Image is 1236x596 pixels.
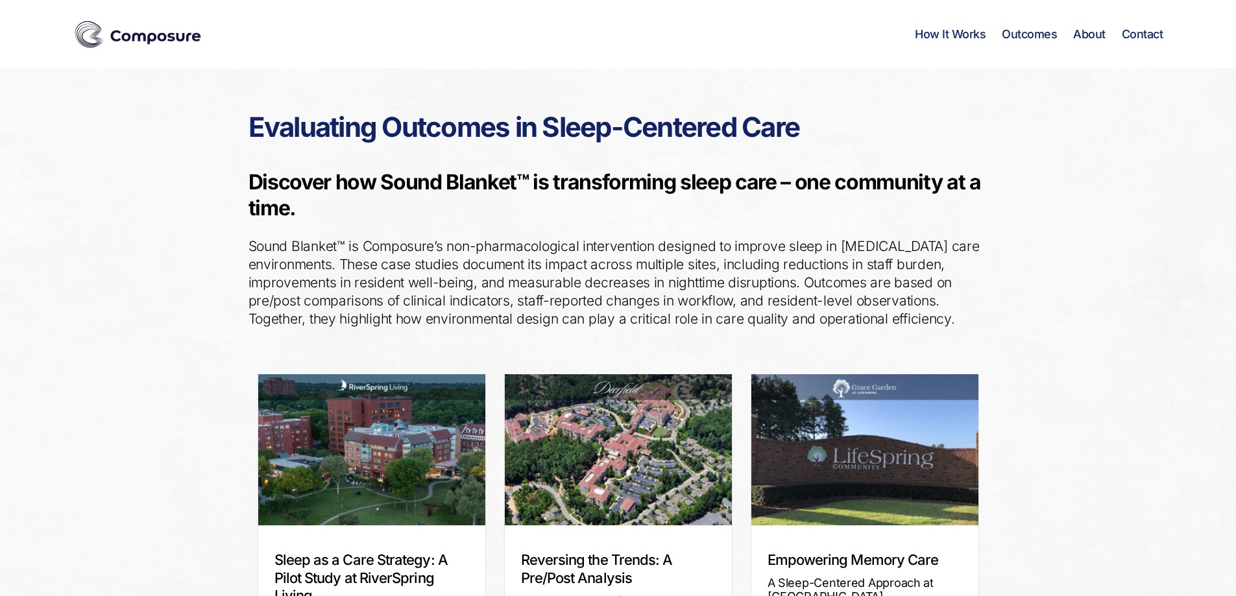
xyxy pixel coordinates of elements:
a: Contact [1122,27,1163,42]
a: Reversing the Trends: A Pre/Post Analysis [521,551,673,586]
a: Outcomes [1002,27,1057,42]
h1: Evaluating Outcomes in Sleep-Centered Care [248,114,988,140]
nav: Horizontal [915,27,1163,42]
img: Composure [73,18,203,51]
a: About [1073,27,1106,42]
p: Sound Blanket™ is Composure’s non-pharmacological intervention designed to improve sleep in [MEDI... [248,237,988,328]
a: How It Works [915,27,986,42]
h4: Discover how Sound Blanket™ is transforming sleep care – one community at a time. [248,169,988,221]
a: Empowering Memory Care [768,551,939,568]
